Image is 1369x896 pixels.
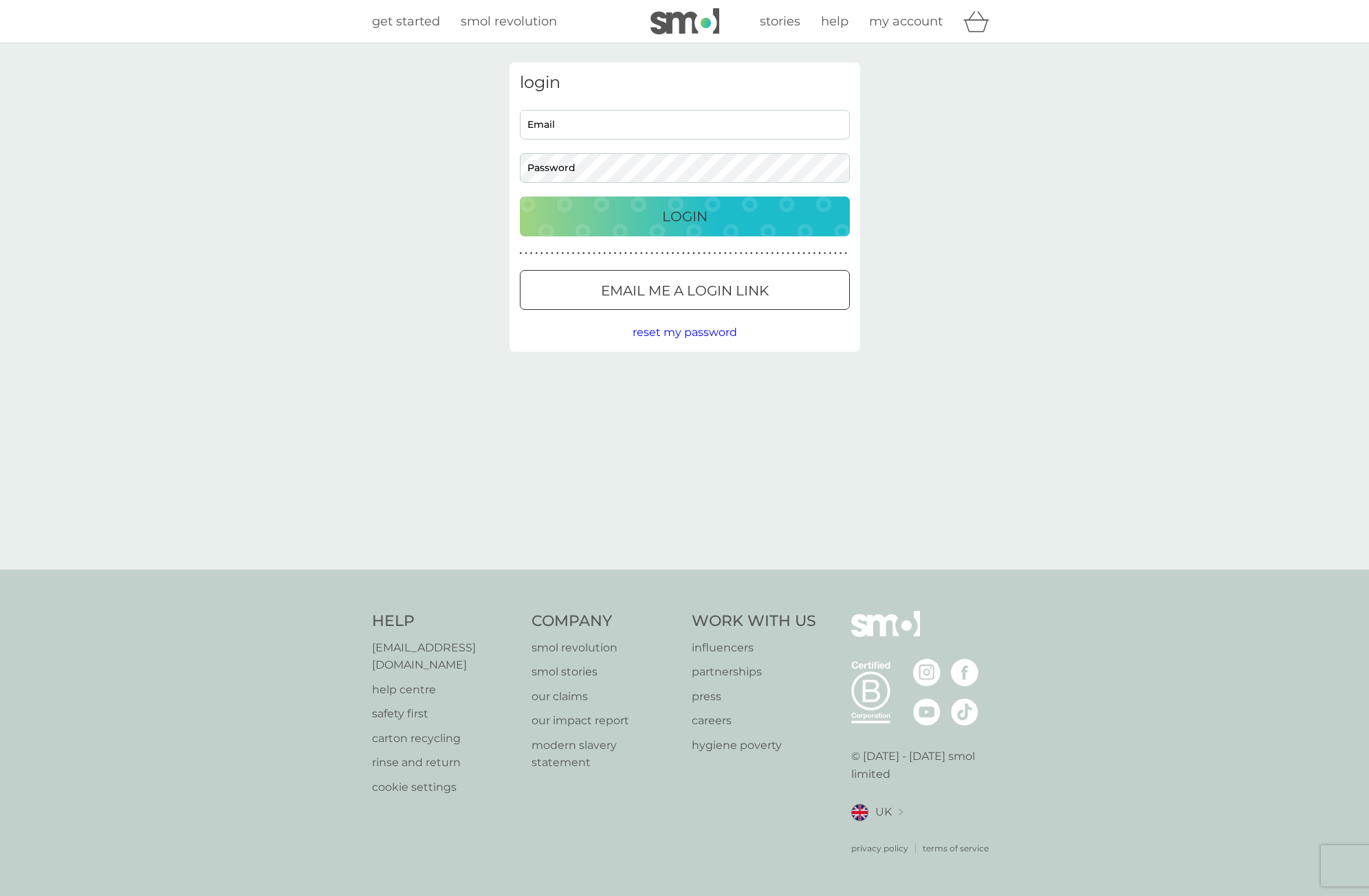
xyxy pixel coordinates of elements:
[875,803,892,821] span: UK
[656,250,659,257] p: ●
[834,250,837,257] p: ●
[530,250,533,257] p: ●
[851,804,868,821] img: UK flag
[532,611,678,632] h4: Company
[724,250,727,257] p: ●
[572,250,575,257] p: ●
[562,250,565,257] p: ●
[787,250,789,257] p: ●
[771,250,774,257] p: ●
[798,250,800,257] p: ●
[372,779,518,796] a: cookie settings
[760,12,800,32] a: stories
[650,250,653,257] p: ●
[792,250,795,257] p: ●
[740,250,743,257] p: ●
[734,250,737,257] p: ●
[582,250,585,257] p: ●
[730,250,732,257] p: ●
[614,250,617,257] p: ●
[776,250,779,257] p: ●
[588,250,591,257] p: ●
[461,14,557,29] span: smol revolution
[535,250,538,257] p: ●
[372,754,518,772] p: rinse and return
[703,250,705,257] p: ●
[677,250,679,257] p: ●
[714,250,716,257] p: ●
[766,250,769,257] p: ●
[619,250,622,257] p: ●
[782,250,785,257] p: ●
[593,250,595,257] p: ●
[692,250,695,257] p: ●
[750,250,753,257] p: ●
[532,688,678,706] a: our claims
[840,250,842,257] p: ●
[532,663,678,681] p: smol stories
[646,250,648,257] p: ●
[692,737,816,754] a: hygiene poverty
[532,712,678,730] a: our impact report
[923,842,989,855] a: terms of service
[951,698,978,726] img: visit the smol Tiktok page
[808,250,811,257] p: ●
[692,688,816,706] a: press
[851,611,920,658] img: smol
[601,280,769,302] p: Email me a login link
[624,250,627,257] p: ●
[567,250,569,257] p: ●
[869,14,943,29] span: my account
[692,639,816,657] a: influencers
[666,250,669,257] p: ●
[372,730,518,748] a: carton recycling
[372,12,440,32] a: get started
[662,205,708,227] p: Login
[821,14,848,29] span: help
[461,12,557,32] a: smol revolution
[692,712,816,730] p: careers
[635,250,637,257] p: ●
[688,250,690,257] p: ●
[913,698,941,726] img: visit the smol Youtube page
[532,737,678,772] a: modern slavery statement
[661,250,664,257] p: ●
[372,14,440,29] span: get started
[525,250,527,257] p: ●
[899,809,903,816] img: select a new location
[546,250,549,257] p: ●
[682,250,685,257] p: ●
[372,705,518,723] a: safety first
[520,197,850,236] button: Login
[556,250,559,257] p: ●
[760,14,800,29] span: stories
[598,250,601,257] p: ●
[604,250,606,257] p: ●
[963,8,998,35] div: basket
[520,270,850,310] button: Email me a login link
[813,250,816,257] p: ●
[532,639,678,657] p: smol revolution
[672,250,675,257] p: ●
[913,659,941,686] img: visit the smol Instagram page
[577,250,580,257] p: ●
[851,748,998,783] p: © [DATE] - [DATE] smol limited
[633,324,737,341] button: reset my password
[372,639,518,674] a: [EMAIL_ADDRESS][DOMAIN_NAME]
[851,842,908,855] p: privacy policy
[756,250,758,257] p: ●
[372,611,518,632] h4: Help
[708,250,711,257] p: ●
[520,250,523,257] p: ●
[951,659,978,686] img: visit the smol Facebook page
